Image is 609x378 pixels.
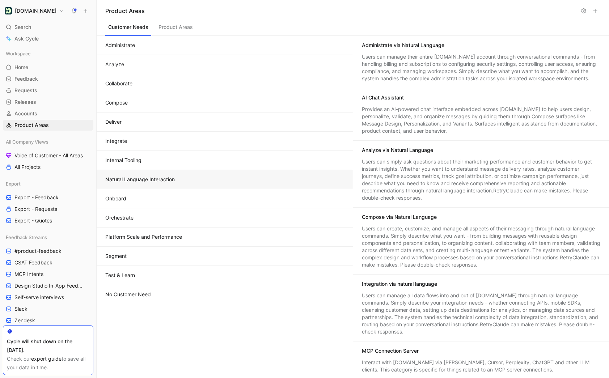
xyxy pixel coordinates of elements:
span: Feedback [14,75,38,82]
span: Design Studio In-App Feedback [14,282,84,289]
a: Slack [3,303,93,314]
div: Users can manage all data flows into and out of [DOMAIN_NAME] through natural language commands. ... [362,292,600,335]
span: Accounts [14,110,37,117]
div: Compose via Natural Language [362,213,437,221]
span: Voice of Customer - All Areas [14,152,83,159]
a: Accounts [3,108,93,119]
a: Home [3,62,93,73]
a: Export - Feedback [3,192,93,203]
span: Zendesk [14,317,35,324]
button: Analyze [97,55,353,74]
div: Feedback Streams [3,232,93,243]
span: All Company Views [6,138,48,145]
span: Feedback Streams [6,234,47,241]
button: Integrate [97,132,353,151]
div: Users can simply ask questions about their marketing performance and customer behavior to get ins... [362,158,600,201]
a: Zendesk [3,315,93,326]
button: Orchestrate [97,208,353,228]
div: All Company Views [3,136,93,147]
a: Export - Quotes [3,215,93,226]
span: #product-feedback [14,247,62,255]
div: Export [3,178,93,189]
div: Provides an AI-powered chat interface embedded across [DOMAIN_NAME] to help users design, persona... [362,106,600,135]
a: Ask Cycle [3,33,93,44]
div: All Company ViewsVoice of Customer - All AreasAll Projects [3,136,93,173]
a: Self-serve interviews [3,292,93,303]
span: Home [14,64,28,71]
h1: [DOMAIN_NAME] [15,8,56,14]
span: Slack [14,305,28,313]
button: Platform Scale and Performance [97,228,353,247]
button: Natural Language Interaction [97,170,353,189]
button: Internal Tooling [97,151,353,170]
div: Check our to save all your data in time. [7,354,89,372]
a: #product-feedback [3,246,93,256]
div: ExportExport - FeedbackExport - RequestsExport - Quotes [3,178,93,226]
button: Collaborate [97,74,353,93]
span: Export - Feedback [14,194,59,201]
span: Export - Quotes [14,217,52,224]
a: Voice of Customer - All Areas [3,150,93,161]
a: MCP Intents [3,269,93,280]
button: Deliver [97,112,353,132]
span: Requests [14,87,37,94]
button: Test & Learn [97,266,353,285]
a: export guide [31,356,62,362]
span: Workspace [6,50,31,57]
span: MCP Intents [14,271,43,278]
div: Cycle will shut down on the [DATE]. [7,337,89,354]
a: Design Studio In-App Feedback [3,280,93,291]
button: No Customer Need [97,285,353,304]
a: Feedback [3,73,93,84]
a: All Projects [3,162,93,173]
div: MCP Connection Server [362,347,419,354]
a: CSAT Feedback [3,257,93,268]
div: Analyze via Natural Language [362,146,433,154]
a: Releases [3,97,93,107]
button: Administrate [97,36,353,55]
button: Compose [97,93,353,112]
span: Export - Requests [14,205,57,213]
button: Product Areas [156,22,196,36]
button: Onboard [97,189,353,208]
div: Integration via natural language [362,280,437,288]
span: Ask Cycle [14,34,39,43]
span: CSAT Feedback [14,259,52,266]
div: Administrate via Natural Language [362,42,444,49]
span: Releases [14,98,36,106]
a: Export - Requests [3,204,93,215]
div: Users can manage their entire [DOMAIN_NAME] account through conversational commands - from handli... [362,53,600,82]
span: Search [14,23,31,31]
a: Product Areas [3,120,93,131]
span: Self-serve interviews [14,294,64,301]
div: Workspace [3,48,93,59]
button: Segment [97,247,353,266]
div: AI Chat Assistant [362,94,404,101]
div: Feedback Streams#product-feedbackCSAT FeedbackMCP IntentsDesign Studio In-App FeedbackSelf-serve ... [3,232,93,361]
button: Customer Needs [105,22,151,36]
span: Product Areas [14,122,49,129]
img: Customer.io [5,7,12,14]
h1: Product Areas [105,7,577,15]
button: Customer.io[DOMAIN_NAME] [3,6,66,16]
div: Interact with [DOMAIN_NAME] via [PERSON_NAME], Cursor, Perplexity, ChatGPT and other LLM clients.... [362,359,600,373]
div: Users can create, customize, and manage all aspects of their messaging through natural language c... [362,225,600,268]
a: Requests [3,85,93,96]
span: All Projects [14,163,41,171]
div: Search [3,22,93,33]
span: Export [6,180,21,187]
